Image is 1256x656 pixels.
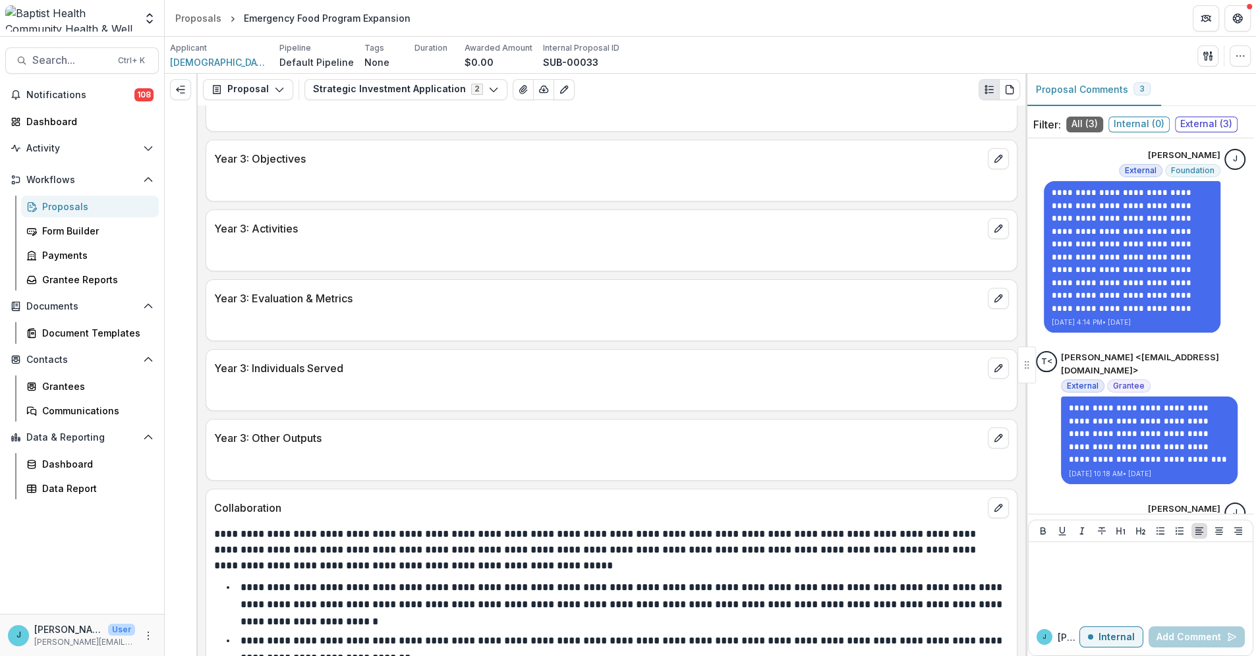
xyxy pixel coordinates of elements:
[1193,5,1219,32] button: Partners
[108,624,135,636] p: User
[1113,381,1145,391] span: Grantee
[1149,626,1245,647] button: Add Comment
[1052,317,1213,327] p: [DATE] 4:14 PM • [DATE]
[1153,523,1168,539] button: Bullet List
[1033,117,1061,132] p: Filter:
[1233,508,1238,517] div: Jennifer
[214,360,983,376] p: Year 3: Individuals Served
[1113,523,1129,539] button: Heading 1
[1058,630,1079,644] p: [PERSON_NAME]
[170,9,416,28] nav: breadcrumb
[26,115,148,128] div: Dashboard
[5,349,159,370] button: Open Contacts
[170,9,227,28] a: Proposals
[26,143,138,154] span: Activity
[1074,523,1090,539] button: Italicize
[26,432,138,443] span: Data & Reporting
[214,430,983,446] p: Year 3: Other Outputs
[42,200,148,213] div: Proposals
[1125,166,1156,175] span: External
[1042,634,1046,640] div: Jennifer
[21,244,159,266] a: Payments
[140,5,159,32] button: Open entity switcher
[1139,84,1145,94] span: 3
[214,151,983,167] p: Year 3: Objectives
[5,84,159,105] button: Notifications108
[115,53,148,68] div: Ctrl + K
[42,224,148,238] div: Form Builder
[1211,523,1227,539] button: Align Center
[140,628,156,643] button: More
[134,88,154,101] span: 108
[1171,166,1214,175] span: Foundation
[1172,523,1187,539] button: Ordered List
[1133,523,1149,539] button: Heading 2
[175,11,221,25] div: Proposals
[5,427,159,448] button: Open Data & Reporting
[1175,117,1238,132] span: External ( 3 )
[42,481,148,495] div: Data Report
[21,220,159,242] a: Form Builder
[170,42,207,54] p: Applicant
[988,218,1009,239] button: edit
[304,79,507,100] button: Strategic Investment Application2
[1148,149,1220,162] p: [PERSON_NAME]
[543,55,598,69] p: SUB-00033
[214,500,983,516] p: Collaboration
[42,404,148,418] div: Communications
[5,111,159,132] a: Dashboard
[554,79,575,100] button: Edit as form
[21,453,159,475] a: Dashboard
[214,221,983,236] p: Year 3: Activities
[26,175,138,186] span: Workflows
[34,622,103,636] p: [PERSON_NAME]
[5,296,159,317] button: Open Documents
[5,47,159,74] button: Search...
[1191,523,1207,539] button: Align Left
[26,354,138,366] span: Contacts
[42,457,148,471] div: Dashboard
[5,5,135,32] img: Baptist Health Community Health & Well Being logo
[1025,74,1161,106] button: Proposal Comments
[1224,5,1251,32] button: Get Help
[170,79,191,100] button: Expand left
[21,478,159,499] a: Data Report
[465,42,532,54] p: Awarded Amount
[42,326,148,340] div: Document Templates
[513,79,534,100] button: View Attached Files
[1079,626,1143,647] button: Internal
[364,42,384,54] p: Tags
[279,42,311,54] p: Pipeline
[1054,523,1070,539] button: Underline
[21,269,159,290] a: Grantee Reports
[979,79,1000,100] button: Plaintext view
[21,196,159,217] a: Proposals
[42,248,148,262] div: Payments
[988,427,1009,449] button: edit
[988,288,1009,309] button: edit
[214,290,983,306] p: Year 3: Evaluation & Metrics
[26,90,134,101] span: Notifications
[203,79,293,100] button: Proposal
[1061,351,1245,377] p: [PERSON_NAME] <[EMAIL_ADDRESS][DOMAIN_NAME]>
[988,497,1009,518] button: edit
[16,631,21,640] div: Jennifer
[1067,381,1099,391] span: External
[1148,503,1220,516] p: [PERSON_NAME]
[414,42,447,54] p: Duration
[465,55,494,69] p: $0.00
[26,301,138,312] span: Documents
[21,322,159,344] a: Document Templates
[5,169,159,190] button: Open Workflows
[1066,117,1103,132] span: All ( 3 )
[999,79,1020,100] button: PDF view
[1230,523,1246,539] button: Align Right
[1041,358,1052,366] div: Tara Franks <tfranks@ccbstaug.org>
[543,42,619,54] p: Internal Proposal ID
[988,358,1009,379] button: edit
[1069,469,1230,479] p: [DATE] 10:18 AM • [DATE]
[170,55,269,69] a: [DEMOGRAPHIC_DATA] Charities Bureau, St. Augustine Regional Office
[21,400,159,422] a: Communications
[1233,155,1238,163] div: Jennifer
